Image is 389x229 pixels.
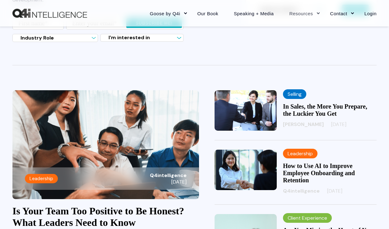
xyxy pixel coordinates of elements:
span: I'm interested in [109,34,150,41]
img: In Sales, the More You Prepare, the Luckier You Get [215,90,277,131]
img: How to Use AI to Improve Employee Onboarding and Retention [215,150,277,190]
a: Is Your Team Too Positive to Be Honest? What Leaders Need to Know Leadership Q4intelligence [DATE] [12,90,199,199]
span: Q4intelligence [283,188,320,194]
img: Q4intelligence, LLC logo [12,9,87,18]
label: Client Experience [283,213,332,223]
label: Leadership [25,174,58,183]
span: [DATE] [150,179,187,185]
img: Is Your Team Too Positive to Be Honest? What Leaders Need to Know [12,90,199,199]
a: How to Use AI to Improve Employee Onboarding and Retention [283,162,355,184]
span: [PERSON_NAME] [283,121,324,128]
a: Is Your Team Too Positive to Be Honest? What Leaders Need to Know [12,205,184,228]
label: Leadership [283,149,317,158]
span: [DATE] [331,121,346,128]
a: In Sales, the More You Prepare, the Luckier You Get [283,103,367,117]
a: Back to Home [12,9,87,18]
span: Q4intelligence [150,172,187,179]
label: Selling [283,89,306,99]
span: [DATE] [327,188,342,194]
